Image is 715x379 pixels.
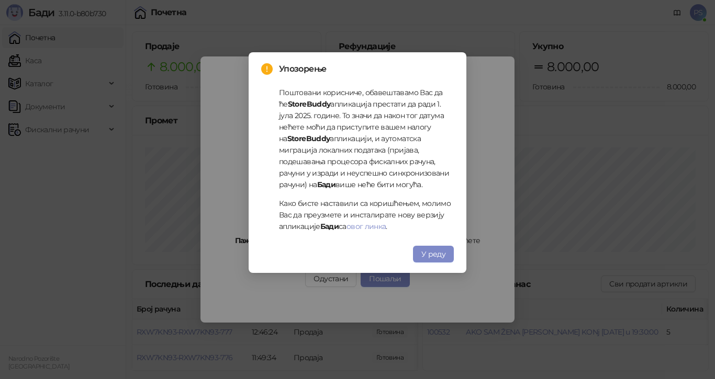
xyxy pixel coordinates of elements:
strong: StoreBuddy [288,99,331,109]
span: У реду [421,249,445,259]
span: Упозорење [279,63,454,75]
span: exclamation-circle [261,63,273,75]
a: овог линка [347,222,386,231]
p: Како бисте наставили са коришћењем, молимо Вас да преузмете и инсталирате нову верзију апликације... [279,198,454,232]
p: Поштовани корисниче, обавештавамо Вас да ће апликација престати да ради 1. јула 2025. године. То ... [279,87,454,190]
button: У реду [413,246,454,262]
strong: Бади [317,180,336,189]
strong: StoreBuddy [287,134,330,143]
strong: Бади [320,222,339,231]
